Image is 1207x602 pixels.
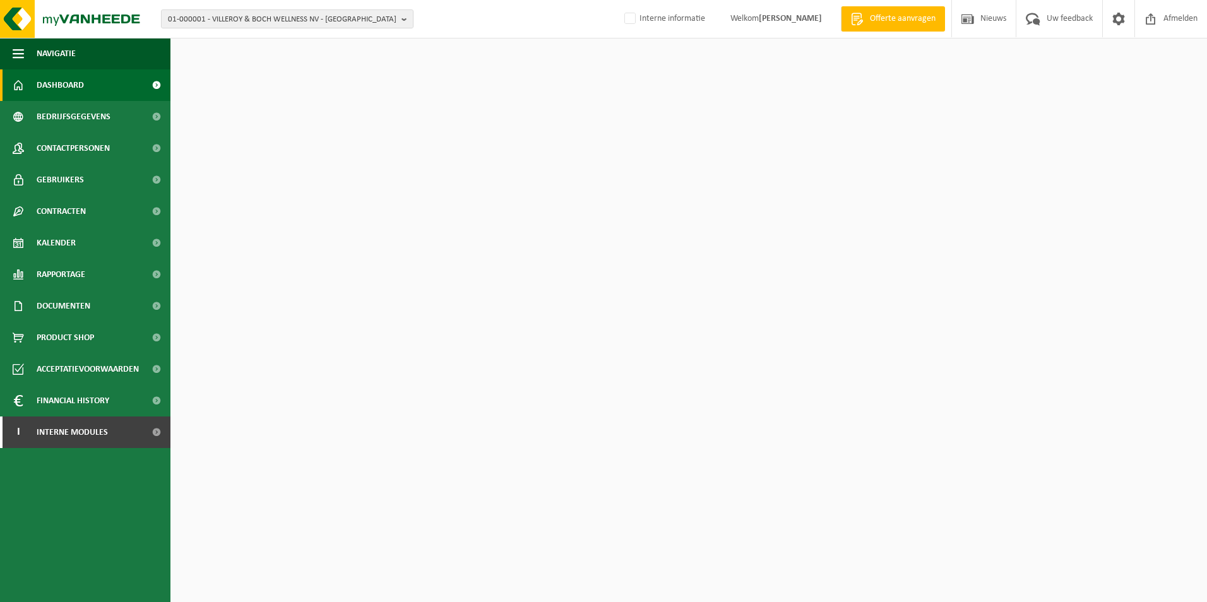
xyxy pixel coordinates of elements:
[37,385,109,416] span: Financial History
[37,69,84,101] span: Dashboard
[37,164,84,196] span: Gebruikers
[37,101,110,133] span: Bedrijfsgegevens
[168,10,396,29] span: 01-000001 - VILLEROY & BOCH WELLNESS NV - [GEOGRAPHIC_DATA]
[37,38,76,69] span: Navigatie
[37,133,110,164] span: Contactpersonen
[37,416,108,448] span: Interne modules
[37,227,76,259] span: Kalender
[37,353,139,385] span: Acceptatievoorwaarden
[759,14,822,23] strong: [PERSON_NAME]
[622,9,705,28] label: Interne informatie
[37,290,90,322] span: Documenten
[37,259,85,290] span: Rapportage
[867,13,939,25] span: Offerte aanvragen
[841,6,945,32] a: Offerte aanvragen
[37,196,86,227] span: Contracten
[37,322,94,353] span: Product Shop
[13,416,24,448] span: I
[161,9,413,28] button: 01-000001 - VILLEROY & BOCH WELLNESS NV - [GEOGRAPHIC_DATA]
